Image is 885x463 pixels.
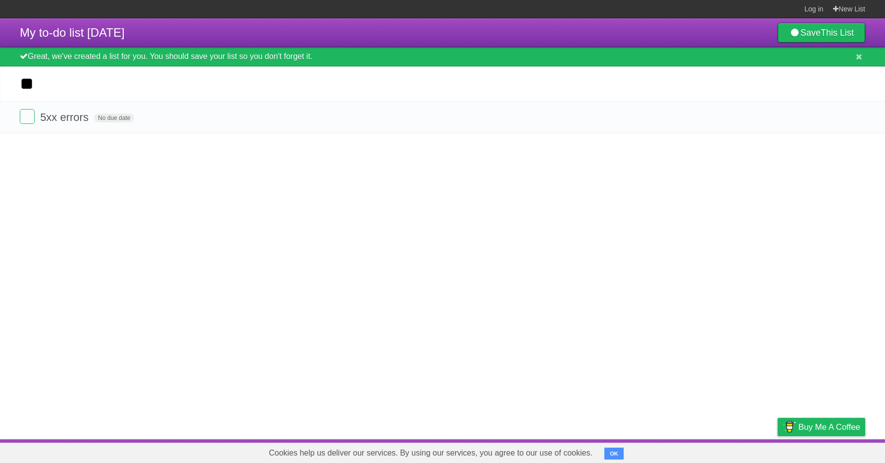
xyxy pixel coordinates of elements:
span: No due date [94,114,134,122]
a: Developers [679,442,719,461]
img: Buy me a coffee [783,418,796,435]
b: This List [821,28,854,38]
a: Privacy [765,442,790,461]
a: Suggest a feature [803,442,865,461]
a: Terms [731,442,753,461]
span: Cookies help us deliver our services. By using our services, you agree to our use of cookies. [259,443,602,463]
span: Buy me a coffee [798,418,860,436]
span: 5xx errors [40,111,91,123]
a: About [646,442,667,461]
button: OK [604,448,624,460]
a: SaveThis List [778,23,865,43]
label: Done [20,109,35,124]
span: My to-do list [DATE] [20,26,125,39]
a: Buy me a coffee [778,418,865,436]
